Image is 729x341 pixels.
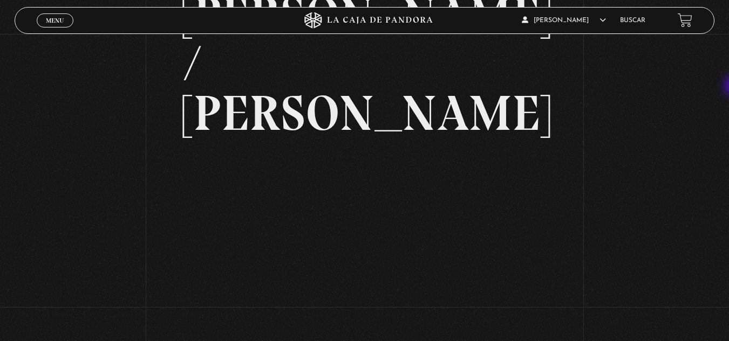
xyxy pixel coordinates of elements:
[620,17,645,24] a: Buscar
[42,26,67,33] span: Cerrar
[678,13,692,27] a: View your shopping cart
[522,17,606,24] span: [PERSON_NAME]
[46,17,64,24] span: Menu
